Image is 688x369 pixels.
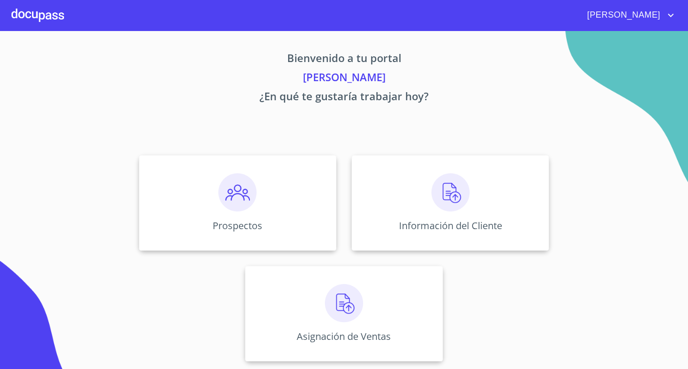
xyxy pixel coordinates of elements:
[325,284,363,322] img: carga.png
[213,219,262,232] p: Prospectos
[580,8,677,23] button: account of current user
[580,8,665,23] span: [PERSON_NAME]
[50,69,638,88] p: [PERSON_NAME]
[50,88,638,107] p: ¿En qué te gustaría trabajar hoy?
[50,50,638,69] p: Bienvenido a tu portal
[218,173,257,211] img: prospectos.png
[431,173,470,211] img: carga.png
[297,330,391,343] p: Asignación de Ventas
[399,219,502,232] p: Información del Cliente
